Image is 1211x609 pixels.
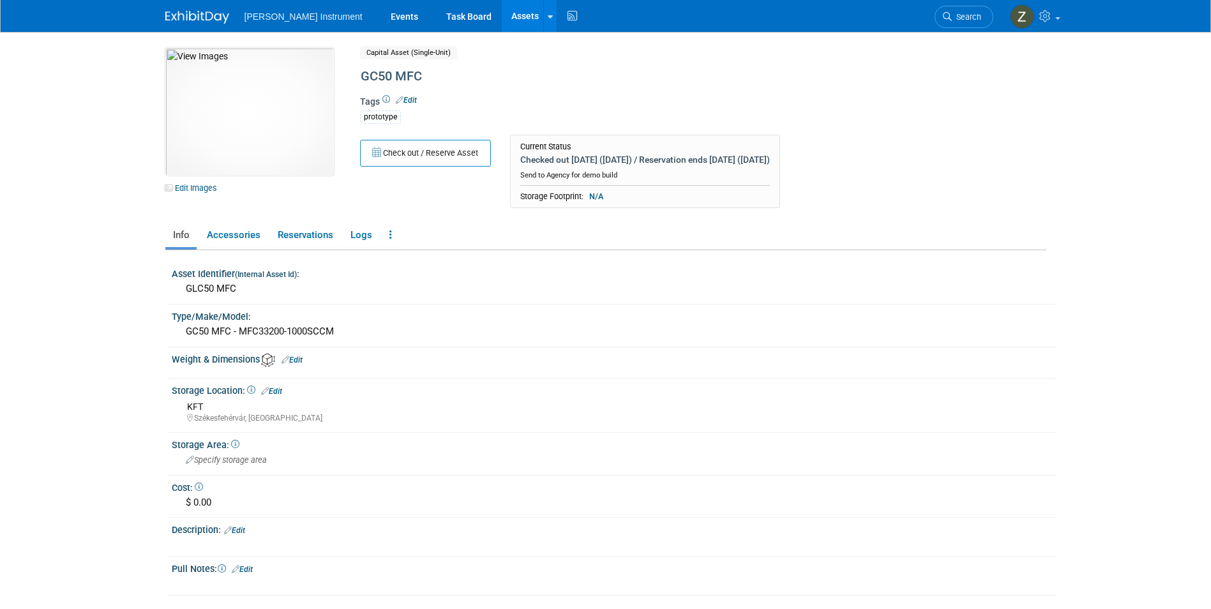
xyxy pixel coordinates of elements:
a: Info [165,224,197,246]
a: Edit [396,96,417,105]
span: Storage Area: [172,440,239,450]
div: Checked out [DATE] ([DATE]) / Reservation ends [DATE] ([DATE]) [520,154,770,165]
div: GC50 MFC [356,65,941,88]
span: Specify storage area [186,455,267,465]
a: Edit [224,526,245,535]
div: Storage Footprint: [520,191,770,202]
div: Tags [360,95,941,132]
div: Current Status [520,142,770,152]
img: Zsombor Vidermann [1010,4,1034,29]
div: Pull Notes: [172,559,1056,576]
img: View Images [165,48,334,176]
a: Reservations [270,224,340,246]
a: Search [935,6,993,28]
div: Send to Agency for demo build [520,167,770,180]
div: Asset Identifier : [172,264,1056,280]
div: GLC50 MFC [181,279,1046,299]
a: Edit [232,565,253,574]
div: Storage Location: [172,381,1056,398]
span: [PERSON_NAME] Instrument [244,11,363,22]
a: Edit Images [165,180,222,196]
div: GC50 MFC - MFC33200-1000SCCM [181,322,1046,342]
div: Székesfehérvár, [GEOGRAPHIC_DATA] [187,413,1046,424]
img: ExhibitDay [165,11,229,24]
a: Accessories [199,224,267,246]
span: Search [952,12,981,22]
a: Logs [343,224,379,246]
div: Weight & Dimensions [172,350,1056,367]
a: Edit [261,387,282,396]
small: (Internal Asset Id) [235,270,297,279]
span: N/A [585,191,607,202]
span: Capital Asset (Single-Unit) [360,46,457,59]
div: prototype [360,110,401,124]
span: KFT [187,402,203,412]
div: $ 0.00 [181,493,1046,513]
button: Check out / Reserve Asset [360,140,491,167]
div: Cost: [172,478,1056,494]
img: Asset Weight and Dimensions [261,353,275,367]
div: Description: [172,520,1056,537]
a: Edit [282,356,303,365]
div: Type/Make/Model: [172,307,1056,323]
